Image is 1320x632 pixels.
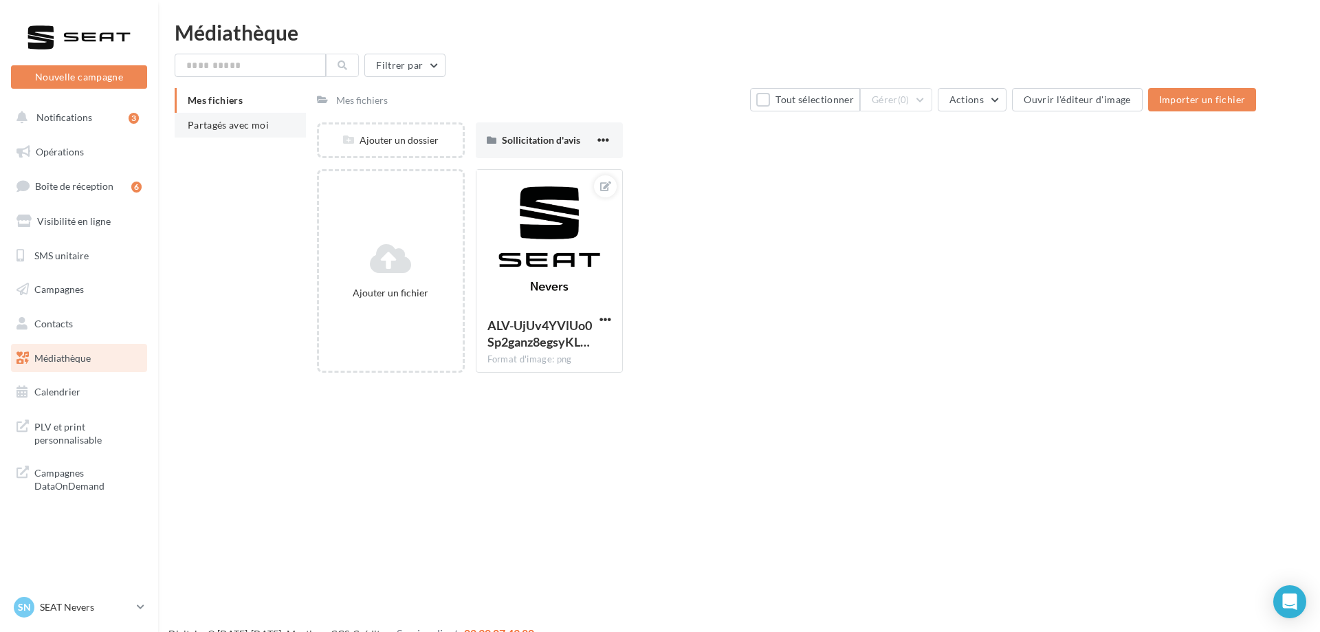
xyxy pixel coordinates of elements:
span: Importer un fichier [1159,94,1246,105]
span: Campagnes [34,283,84,295]
span: Mes fichiers [188,94,243,106]
span: Médiathèque [34,352,91,364]
a: SMS unitaire [8,241,150,270]
button: Importer un fichier [1148,88,1257,111]
span: Partagés avec moi [188,119,269,131]
span: ALV-UjUv4YVlUo0Sp2ganz8egsyKLM7syrrq7OI32JLgAVyQVvRC0lIL [487,318,592,349]
div: Ajouter un fichier [324,286,456,300]
button: Gérer(0) [860,88,932,111]
button: Nouvelle campagne [11,65,147,89]
span: SMS unitaire [34,249,89,261]
a: Campagnes [8,275,150,304]
span: Calendrier [34,386,80,397]
span: PLV et print personnalisable [34,417,142,447]
div: Mes fichiers [336,94,388,107]
a: Boîte de réception6 [8,171,150,201]
span: Sollicitation d'avis [502,134,580,146]
a: Visibilité en ligne [8,207,150,236]
a: PLV et print personnalisable [8,412,150,453]
a: Médiathèque [8,344,150,373]
span: (0) [898,94,910,105]
div: Format d'image: png [487,353,611,366]
span: Campagnes DataOnDemand [34,464,142,493]
div: Ajouter un dossier [319,133,462,147]
div: Médiathèque [175,22,1303,43]
span: Visibilité en ligne [37,215,111,227]
span: Contacts [34,318,73,329]
div: Open Intercom Messenger [1273,585,1306,618]
button: Notifications 3 [8,103,144,132]
div: 3 [129,113,139,124]
span: Boîte de réception [35,180,113,192]
a: Contacts [8,309,150,338]
div: 6 [131,182,142,193]
p: SEAT Nevers [40,600,131,614]
a: SN SEAT Nevers [11,594,147,620]
button: Tout sélectionner [750,88,860,111]
a: Campagnes DataOnDemand [8,458,150,499]
button: Ouvrir l'éditeur d'image [1012,88,1142,111]
button: Filtrer par [364,54,445,77]
button: Actions [938,88,1006,111]
span: SN [18,600,31,614]
a: Opérations [8,138,150,166]
span: Opérations [36,146,84,157]
span: Notifications [36,111,92,123]
span: Actions [949,94,984,105]
a: Calendrier [8,378,150,406]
